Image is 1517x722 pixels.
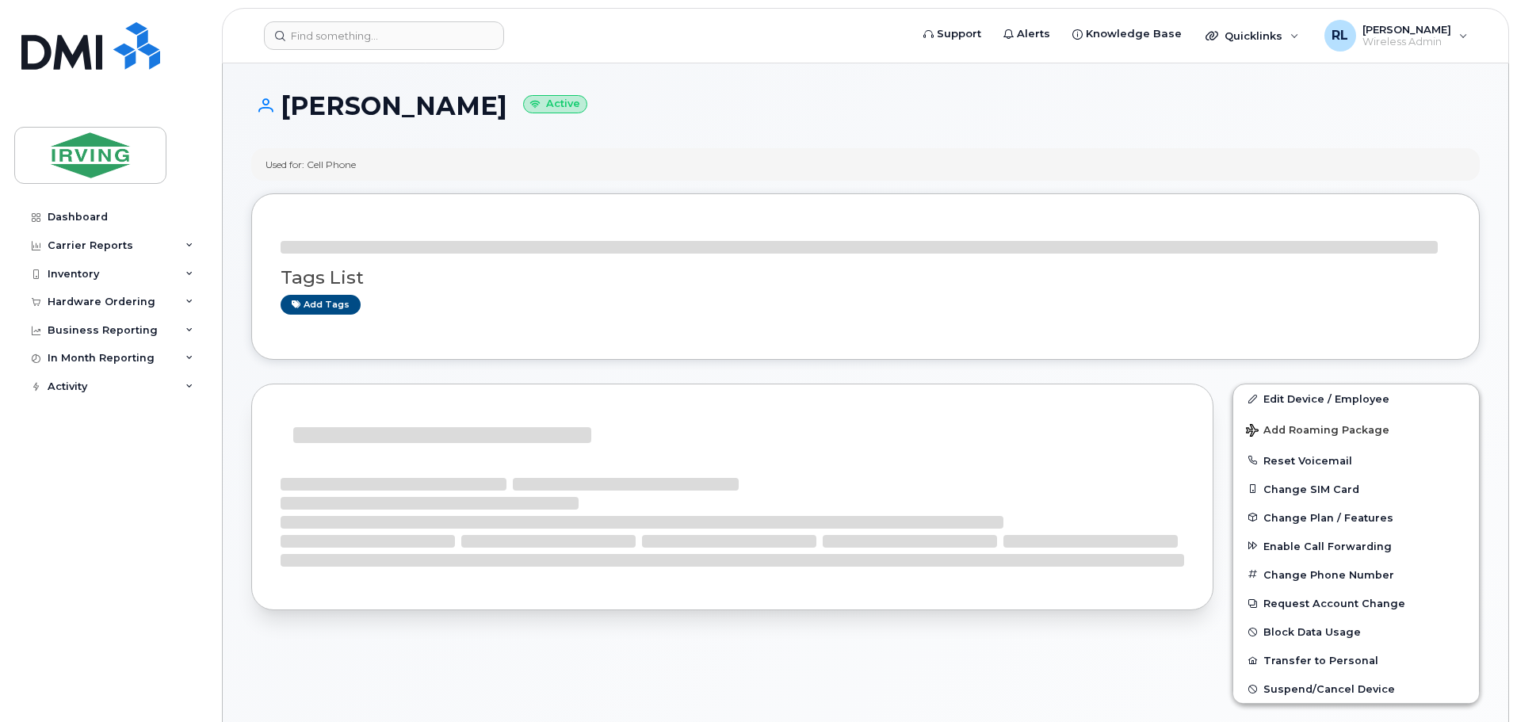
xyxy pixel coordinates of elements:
small: Active [523,95,587,113]
div: Used for: Cell Phone [266,158,356,171]
h3: Tags List [281,268,1450,288]
button: Change Plan / Features [1233,503,1479,532]
a: Edit Device / Employee [1233,384,1479,413]
button: Add Roaming Package [1233,413,1479,445]
button: Suspend/Cancel Device [1233,674,1479,703]
h1: [PERSON_NAME] [251,92,1480,120]
button: Change Phone Number [1233,560,1479,589]
button: Block Data Usage [1233,617,1479,646]
button: Enable Call Forwarding [1233,532,1479,560]
span: Add Roaming Package [1246,424,1389,439]
button: Change SIM Card [1233,475,1479,503]
button: Reset Voicemail [1233,446,1479,475]
span: Suspend/Cancel Device [1263,683,1395,695]
span: Enable Call Forwarding [1263,540,1392,552]
span: Change Plan / Features [1263,511,1393,523]
button: Request Account Change [1233,589,1479,617]
a: Add tags [281,295,361,315]
button: Transfer to Personal [1233,646,1479,674]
